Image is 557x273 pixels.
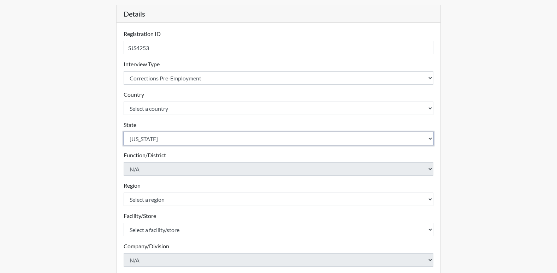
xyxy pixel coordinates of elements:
[124,60,160,68] label: Interview Type
[117,5,441,23] h5: Details
[124,121,136,129] label: State
[124,212,156,220] label: Facility/Store
[124,151,166,159] label: Function/District
[124,41,434,54] input: Insert a Registration ID, which needs to be a unique alphanumeric value for each interviewee
[124,242,169,250] label: Company/Division
[124,90,144,99] label: Country
[124,181,141,190] label: Region
[124,30,161,38] label: Registration ID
